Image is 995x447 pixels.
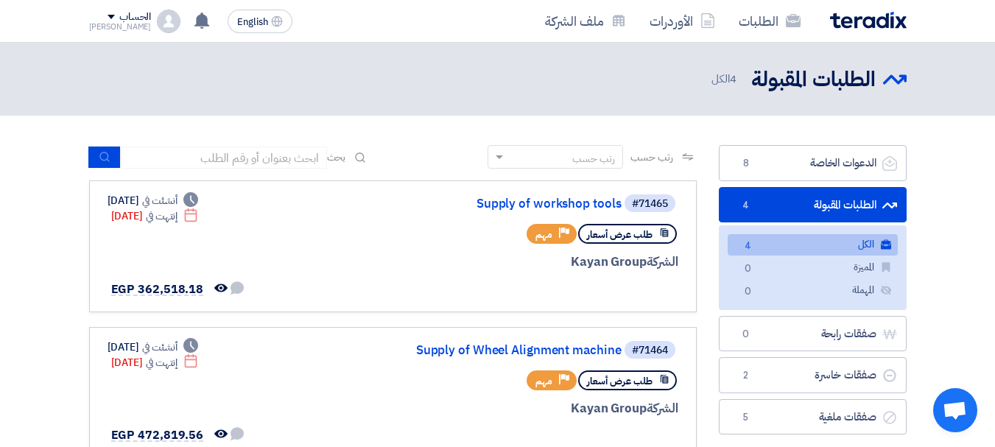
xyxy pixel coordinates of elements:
span: بحث [327,149,346,165]
a: صفقات رابحة0 [719,316,907,352]
input: ابحث بعنوان أو رقم الطلب [121,147,327,169]
span: إنتهت في [146,208,177,224]
span: أنشئت في [142,193,177,208]
div: [PERSON_NAME] [89,23,152,31]
a: الكل [728,234,898,256]
div: #71465 [632,199,668,209]
span: English [237,17,268,27]
span: 0 [739,284,757,300]
div: Open chat [933,388,977,432]
div: Kayan Group [324,399,678,418]
span: 0 [739,261,757,277]
span: 2 [737,368,755,383]
span: EGP 362,518.18 [111,281,204,298]
a: صفقات خاسرة2 [719,357,907,393]
div: #71464 [632,345,668,356]
a: ملف الشركة [533,4,638,38]
span: 4 [730,71,736,87]
a: المميزة [728,257,898,278]
a: الدعوات الخاصة8 [719,145,907,181]
div: [DATE] [108,193,199,208]
a: المهملة [728,280,898,301]
div: Kayan Group [324,253,678,272]
span: 0 [737,327,755,342]
span: طلب عرض أسعار [587,374,653,388]
a: Supply of workshop tools [327,197,622,211]
span: الشركة [647,399,678,418]
a: صفقات ملغية5 [719,399,907,435]
span: 4 [737,198,755,213]
a: الطلبات المقبولة4 [719,187,907,223]
span: الكل [711,71,739,88]
span: إنتهت في [146,355,177,370]
span: EGP 472,819.56 [111,426,204,444]
button: English [228,10,292,33]
span: أنشئت في [142,339,177,355]
a: Supply of Wheel Alignment machine [327,344,622,357]
div: [DATE] [111,355,199,370]
a: الأوردرات [638,4,727,38]
span: الشركة [647,253,678,271]
span: 8 [737,156,755,171]
h2: الطلبات المقبولة [751,66,876,94]
div: [DATE] [108,339,199,355]
img: Teradix logo [830,12,907,29]
span: 5 [737,410,755,425]
span: مهم [535,374,552,388]
div: رتب حسب [572,151,615,166]
div: الحساب [119,11,151,24]
img: profile_test.png [157,10,180,33]
span: رتب حسب [630,149,672,165]
span: 4 [739,239,757,254]
span: طلب عرض أسعار [587,228,653,242]
div: [DATE] [111,208,199,224]
span: مهم [535,228,552,242]
a: الطلبات [727,4,812,38]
